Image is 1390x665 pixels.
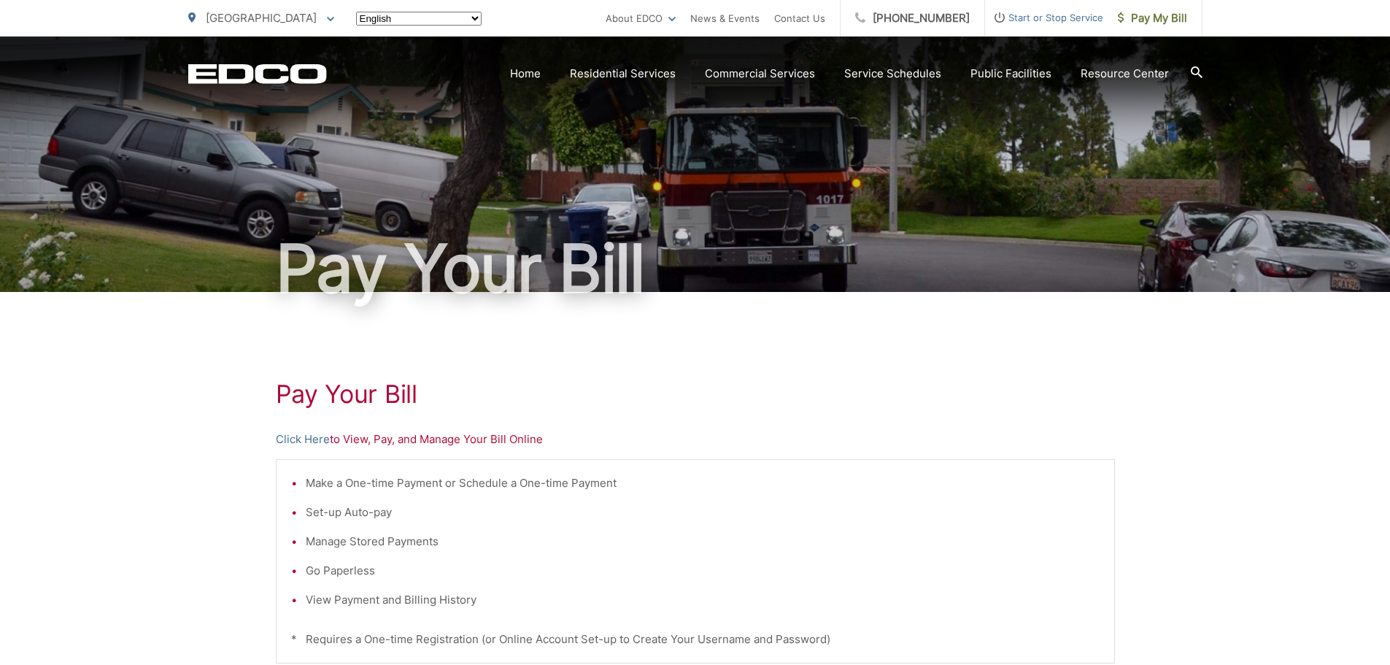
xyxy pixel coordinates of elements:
[510,65,541,82] a: Home
[705,65,815,82] a: Commercial Services
[356,12,482,26] select: Select a language
[606,9,676,27] a: About EDCO
[570,65,676,82] a: Residential Services
[306,533,1100,550] li: Manage Stored Payments
[1118,9,1187,27] span: Pay My Bill
[291,631,1100,648] p: * Requires a One-time Registration (or Online Account Set-up to Create Your Username and Password)
[970,65,1051,82] a: Public Facilities
[1081,65,1169,82] a: Resource Center
[844,65,941,82] a: Service Schedules
[188,232,1202,305] h1: Pay Your Bill
[206,11,317,25] span: [GEOGRAPHIC_DATA]
[774,9,825,27] a: Contact Us
[188,64,327,84] a: EDCD logo. Return to the homepage.
[276,431,1115,448] p: to View, Pay, and Manage Your Bill Online
[306,504,1100,521] li: Set-up Auto-pay
[690,9,760,27] a: News & Events
[306,591,1100,609] li: View Payment and Billing History
[276,380,1115,409] h1: Pay Your Bill
[276,431,330,448] a: Click Here
[306,474,1100,492] li: Make a One-time Payment or Schedule a One-time Payment
[306,562,1100,580] li: Go Paperless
